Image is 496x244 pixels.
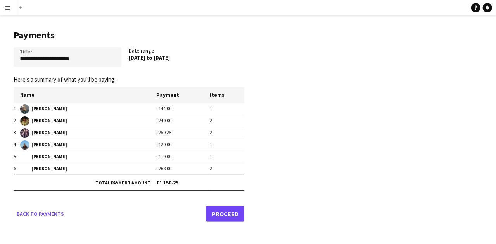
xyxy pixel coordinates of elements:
[14,127,20,139] td: 3
[20,104,156,114] span: [PERSON_NAME]
[156,163,210,175] td: £268.00
[210,139,244,151] td: 1
[156,127,210,139] td: £259.25
[156,115,210,127] td: £240.00
[210,151,244,163] td: 1
[14,151,20,163] td: 5
[14,76,244,83] p: Here's a summary of what you'll be paying:
[210,115,244,127] td: 2
[206,206,244,222] a: Proceed
[14,115,20,127] td: 2
[210,103,244,115] td: 1
[20,164,156,174] span: [PERSON_NAME]
[14,163,20,175] td: 6
[14,29,244,41] h1: Payments
[210,127,244,139] td: 2
[156,103,210,115] td: £144.00
[14,103,20,115] td: 1
[14,206,67,222] a: Back to payments
[20,128,156,138] span: [PERSON_NAME]
[156,151,210,163] td: £119.00
[14,139,20,151] td: 4
[20,140,156,150] span: [PERSON_NAME]
[210,87,244,103] th: Items
[20,87,156,103] th: Name
[20,116,156,126] span: [PERSON_NAME]
[156,139,210,151] td: £120.00
[156,87,210,103] th: Payment
[210,163,244,175] td: 2
[129,54,237,61] div: [DATE] to [DATE]
[129,47,245,70] div: Date range
[14,175,156,190] td: Total payment amount
[156,175,244,190] td: £1 150.25
[20,152,156,162] span: [PERSON_NAME]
